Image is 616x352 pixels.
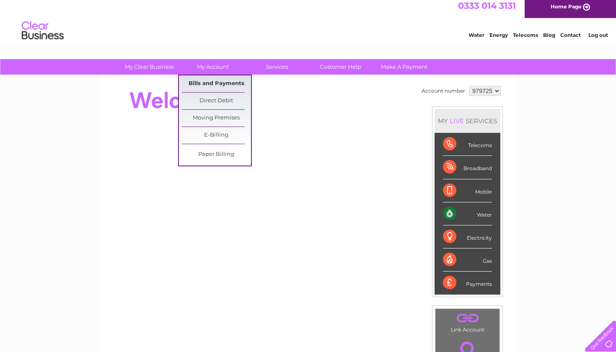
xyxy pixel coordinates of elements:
a: Services [242,59,311,75]
a: My Clear Business [115,59,184,75]
a: . [437,311,497,326]
div: Water [443,202,492,225]
a: Paper Billing [182,146,251,163]
div: MY SERVICES [435,109,500,133]
a: Blog [543,36,555,42]
a: Telecoms [513,36,538,42]
div: Payments [443,272,492,294]
a: My Account [179,59,248,75]
a: Water [468,36,484,42]
div: Clear Business is a trading name of Verastar Limited (registered in [GEOGRAPHIC_DATA] No. 3667643... [111,5,507,41]
div: Telecoms [443,133,492,156]
div: Mobile [443,179,492,202]
a: 0333 014 3131 [458,4,516,15]
a: Direct Debit [182,93,251,109]
a: E-Billing [182,127,251,144]
a: Make A Payment [370,59,439,75]
a: Customer Help [306,59,375,75]
a: Bills and Payments [182,75,251,92]
td: Link Account [435,308,500,335]
img: logo.png [21,22,64,47]
div: Gas [443,248,492,272]
a: Energy [489,36,508,42]
a: Moving Premises [182,110,251,127]
a: Log out [588,36,608,42]
div: Broadband [443,156,492,179]
div: Electricity [443,225,492,248]
a: Contact [560,36,581,42]
td: Account number [419,84,467,98]
div: LIVE [448,117,466,125]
